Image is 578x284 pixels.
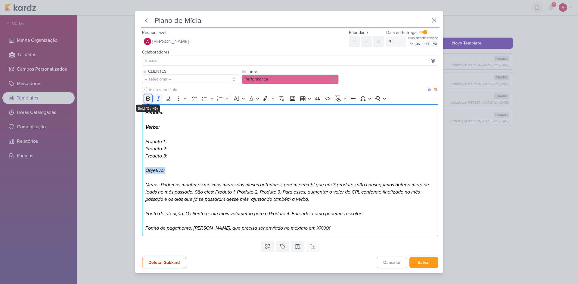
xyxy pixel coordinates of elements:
[422,41,423,47] div: :
[410,41,414,47] div: às
[145,225,330,231] i: Forma de pagamento: [PERSON_NAME], que precisa ser enviado no máximo em XX/XX
[408,35,438,41] div: dias desde criação
[409,257,438,268] button: Salvar
[142,36,346,47] button: [PERSON_NAME]
[147,87,426,93] input: Texto sem título
[144,57,437,64] input: Buscar
[145,146,167,152] i: Produto 2:
[142,104,438,236] div: Editor editing area: main
[142,93,438,105] div: Editor toolbar
[247,68,339,75] label: Time
[153,15,427,26] input: Template Sem Nome
[144,38,151,45] img: Alessandra Gomes
[142,257,186,268] button: Deletar Subkard
[377,257,407,268] button: Cancelar
[148,68,239,75] label: CLIENTES
[386,29,416,36] label: Data de Entrega
[142,75,239,84] button: -- selecionar --
[142,50,169,55] label: Colaboradores
[349,30,368,35] label: Prioridade
[242,75,339,84] button: Performance
[152,38,189,45] span: [PERSON_NAME]
[145,182,429,202] i: Metas: Podemos manter as mesmas metas dos meses anteriores, porém percebi que em 3 produtos não c...
[145,139,167,145] i: Produto 1 :
[145,211,362,217] i: Ponto de atenção: O cliente pediu mais volumetria para o Produto 4. Entender como podemos escalar.
[142,30,166,35] label: Responsável
[145,124,160,130] strong: Verba:
[145,110,163,116] strong: Período:
[145,167,165,173] i: Objetivo:
[145,153,167,159] i: Produto 3:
